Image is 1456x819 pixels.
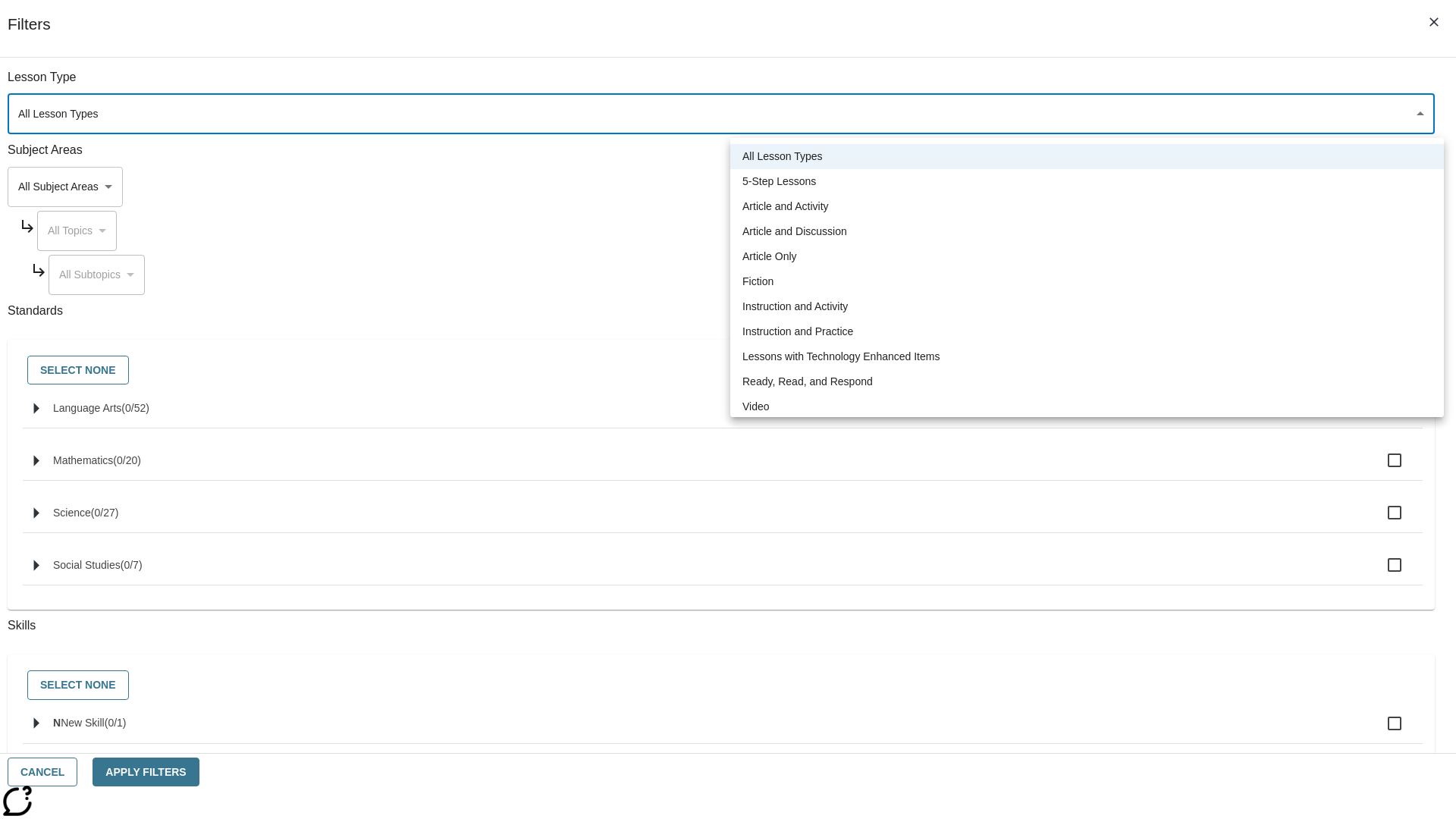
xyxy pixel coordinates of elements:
li: Article and Activity [730,194,1444,219]
li: Article Only [730,244,1444,269]
ul: Select a lesson type [730,138,1444,425]
li: Instruction and Activity [730,294,1444,319]
li: Article and Discussion [730,219,1444,244]
li: Fiction [730,269,1444,294]
li: Instruction and Practice [730,319,1444,344]
li: All Lesson Types [730,144,1444,169]
li: Ready, Read, and Respond [730,369,1444,394]
li: Video [730,394,1444,419]
li: 5-Step Lessons [730,169,1444,194]
li: Lessons with Technology Enhanced Items [730,344,1444,369]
